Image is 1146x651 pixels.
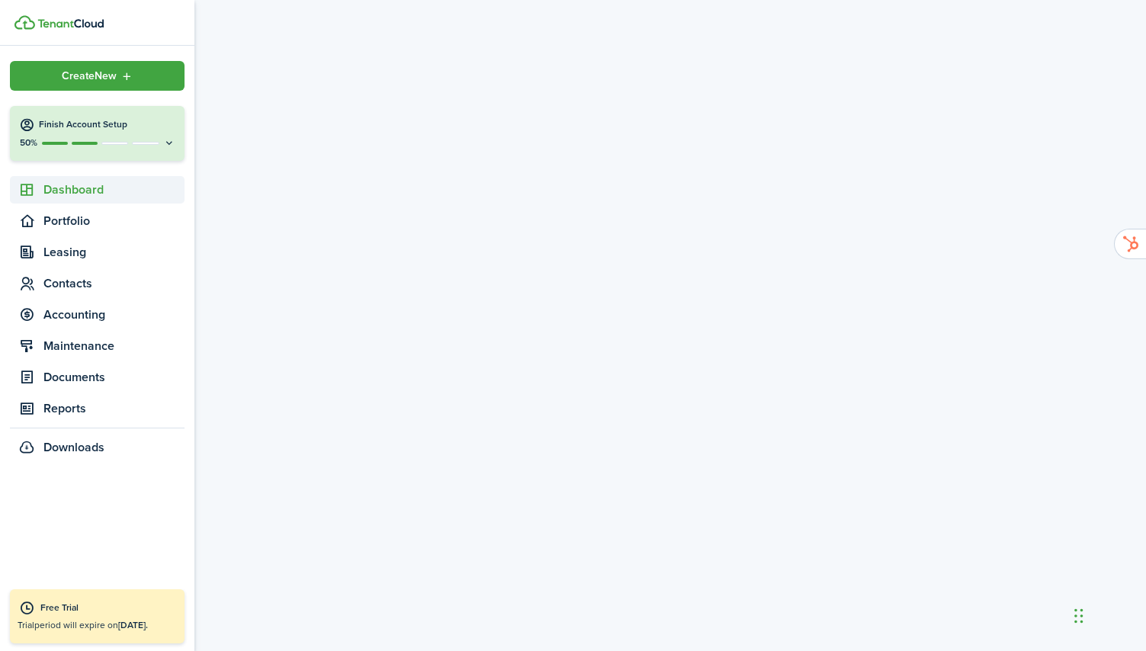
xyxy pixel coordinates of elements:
[43,274,185,293] span: Contacts
[10,61,185,91] button: Open menu
[10,589,185,643] a: Free TrialTrialperiod will expire on[DATE].
[62,71,117,82] span: Create New
[43,181,185,199] span: Dashboard
[40,601,177,616] div: Free Trial
[43,438,104,457] span: Downloads
[1074,593,1083,639] div: Drag
[43,368,185,386] span: Documents
[10,395,185,422] a: Reports
[34,618,148,632] span: period will expire on
[18,618,177,632] p: Trial
[39,118,175,131] h4: Finish Account Setup
[43,399,185,418] span: Reports
[43,243,185,261] span: Leasing
[43,337,185,355] span: Maintenance
[43,212,185,230] span: Portfolio
[37,19,104,28] img: TenantCloud
[43,306,185,324] span: Accounting
[118,618,148,632] b: [DATE].
[10,106,185,161] button: Finish Account Setup50%
[19,136,38,149] p: 50%
[1070,578,1146,651] iframe: Chat Widget
[14,15,35,30] img: TenantCloud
